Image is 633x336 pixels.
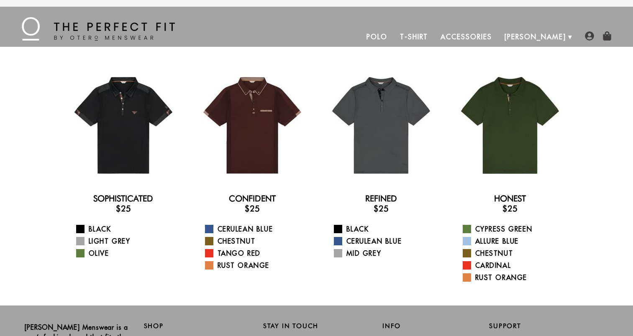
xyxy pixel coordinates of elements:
a: Chestnut [463,248,568,258]
h2: Info [382,322,489,330]
img: user-account-icon.png [585,31,594,41]
a: Refined [365,193,397,204]
a: Confident [229,193,276,204]
a: Light Grey [76,236,181,246]
h2: Support [489,322,608,330]
a: Olive [76,248,181,258]
a: T-Shirt [394,27,434,47]
a: Sophisticated [93,193,153,204]
a: Cypress Green [463,224,568,234]
h3: $25 [452,204,568,214]
a: Black [334,224,439,234]
a: Rust Orange [463,272,568,283]
h3: $25 [195,204,310,214]
a: Mid Grey [334,248,439,258]
a: Cerulean Blue [205,224,310,234]
a: Accessories [434,27,498,47]
a: Polo [360,27,394,47]
img: shopping-bag-icon.png [602,31,612,41]
a: Rust Orange [205,260,310,270]
a: Cardinal [463,260,568,270]
img: The Perfect Fit - by Otero Menswear - Logo [22,17,175,41]
a: Tango Red [205,248,310,258]
h3: $25 [66,204,181,214]
a: Black [76,224,181,234]
a: Allure Blue [463,236,568,246]
h3: $25 [323,204,439,214]
a: [PERSON_NAME] [498,27,572,47]
a: Chestnut [205,236,310,246]
h2: Shop [144,322,251,330]
a: Cerulean Blue [334,236,439,246]
h2: Stay in Touch [263,322,370,330]
a: Honest [494,193,526,204]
